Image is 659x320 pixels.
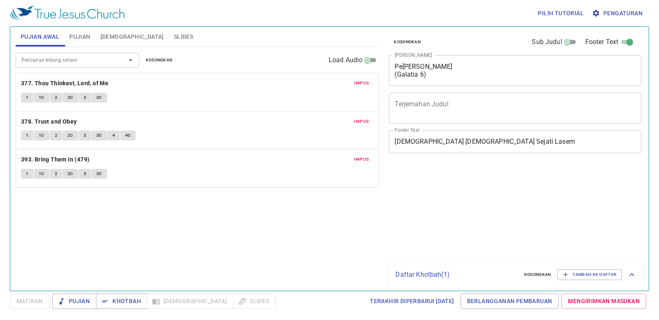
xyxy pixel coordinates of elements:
[69,32,90,42] span: Pujian
[55,94,57,101] span: 2
[354,156,369,163] span: Hapus
[10,6,124,21] img: True Jesus Church
[386,162,592,258] iframe: from-child
[34,93,49,103] button: 1C
[349,78,374,88] button: Hapus
[34,169,49,179] button: 1C
[585,37,619,47] span: Footer Text
[21,78,108,89] b: 377. Thou Thinkest, Lord, of Me
[103,296,141,306] span: Khotbah
[354,118,369,125] span: Hapus
[26,170,28,178] span: 1
[21,93,33,103] button: 1
[96,170,102,178] span: 3C
[21,169,33,179] button: 1
[84,170,86,178] span: 3
[524,271,551,278] span: Kosongkan
[21,117,77,127] b: 378. Trust and Obey
[21,32,59,42] span: Pujian Awal
[55,170,57,178] span: 2
[370,296,454,306] span: Terakhir Diperbarui [DATE]
[63,93,78,103] button: 2C
[349,117,374,126] button: Hapus
[141,55,178,65] button: Kosongkan
[91,169,107,179] button: 3C
[100,32,164,42] span: [DEMOGRAPHIC_DATA]
[354,79,369,87] span: Hapus
[39,132,44,139] span: 1C
[21,117,78,127] button: 378. Trust and Obey
[79,169,91,179] button: 3
[329,55,363,65] span: Load Audio
[112,132,115,139] span: 4
[125,54,136,66] button: Open
[52,294,96,309] button: Pujian
[389,37,425,47] button: Kosongkan
[561,294,646,309] a: Mengirimkan Masukan
[39,94,44,101] span: 1C
[91,131,107,140] button: 3C
[26,94,28,101] span: 1
[96,294,147,309] button: Khotbah
[79,93,91,103] button: 3
[91,93,107,103] button: 3C
[557,269,622,280] button: Tambah ke Daftar
[21,154,90,165] b: 393. Bring Them In (479)
[96,94,102,101] span: 3C
[467,296,552,306] span: Berlangganan Pembaruan
[84,132,86,139] span: 3
[39,170,44,178] span: 1C
[21,154,91,165] button: 393. Bring Them In (479)
[68,132,73,139] span: 2C
[68,94,73,101] span: 2C
[563,271,617,278] span: Tambah ke Daftar
[519,270,556,280] button: Kosongkan
[50,131,62,140] button: 2
[538,8,584,19] span: Pilih tutorial
[349,154,374,164] button: Hapus
[79,131,91,140] button: 3
[367,294,457,309] a: Terakhir Diperbarui [DATE]
[389,261,643,288] div: Daftar Khotbah(1)KosongkanTambah ke Daftar
[63,131,78,140] button: 2C
[174,32,193,42] span: Slides
[535,6,587,21] button: Pilih tutorial
[590,6,646,21] button: Pengaturan
[395,63,636,78] textarea: Pe[PERSON_NAME] (Galatia 6)
[50,93,62,103] button: 2
[568,296,640,306] span: Mengirimkan Masukan
[84,94,86,101] span: 3
[96,132,102,139] span: 3C
[460,294,559,309] a: Berlangganan Pembaruan
[26,132,28,139] span: 1
[34,131,49,140] button: 1C
[55,132,57,139] span: 2
[107,131,120,140] button: 4
[21,78,110,89] button: 377. Thou Thinkest, Lord, of Me
[395,270,517,280] p: Daftar Khotbah ( 1 )
[146,56,173,64] span: Kosongkan
[394,38,421,46] span: Kosongkan
[59,296,90,306] span: Pujian
[532,37,562,47] span: Sub Judul
[68,170,73,178] span: 2C
[120,131,136,140] button: 4C
[63,169,78,179] button: 2C
[594,8,643,19] span: Pengaturan
[125,132,131,139] span: 4C
[21,131,33,140] button: 1
[50,169,62,179] button: 2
